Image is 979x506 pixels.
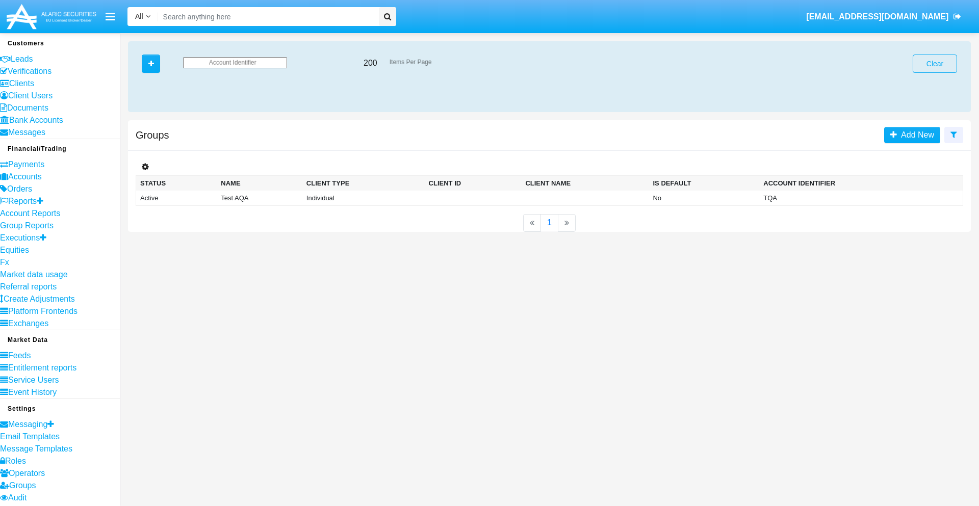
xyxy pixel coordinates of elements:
[8,128,45,137] span: Messages
[217,175,302,191] th: Name
[302,191,425,206] td: Individual
[5,2,98,32] img: Logo image
[8,160,44,169] span: Payments
[158,7,375,26] input: Search
[8,376,59,384] span: Service Users
[540,214,558,231] a: 1
[209,59,256,66] span: Account Identifier
[8,172,42,181] span: Accounts
[127,11,158,22] a: All
[9,481,36,490] span: Groups
[136,175,217,191] th: Status
[8,351,31,360] span: Feeds
[9,79,34,88] span: Clients
[8,319,48,328] span: Exchanges
[136,131,169,139] h5: Groups
[897,130,934,139] span: Add New
[135,12,143,20] span: All
[802,3,966,31] a: [EMAIL_ADDRESS][DOMAIN_NAME]
[649,191,759,206] td: No
[9,116,63,124] span: Bank Accounts
[7,184,32,193] span: Orders
[302,175,425,191] th: Client Type
[11,55,33,63] span: Leads
[8,197,37,205] span: Reports
[217,191,302,206] td: Test AQA
[390,58,432,65] span: Items Per Page
[5,457,26,465] span: Roles
[884,127,940,143] a: Add New
[759,175,950,191] th: Account Identifier
[4,295,75,303] span: Create Adjustments
[128,214,971,232] nav: paginator
[913,55,957,73] button: Clear
[806,12,948,21] span: [EMAIL_ADDRESS][DOMAIN_NAME]
[7,103,48,112] span: Documents
[8,388,57,396] span: Event History
[136,191,217,206] td: Active
[8,420,47,429] span: Messaging
[8,91,53,100] span: Client Users
[425,175,522,191] th: Client ID
[8,493,27,502] span: Audit
[8,67,51,75] span: Verifications
[649,175,759,191] th: Is Default
[9,469,45,477] span: Operators
[364,59,377,67] span: 200
[8,307,78,315] span: Platform Frontends
[759,191,950,206] td: TQA
[521,175,649,191] th: Client Name
[8,363,76,372] span: Entitlement reports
